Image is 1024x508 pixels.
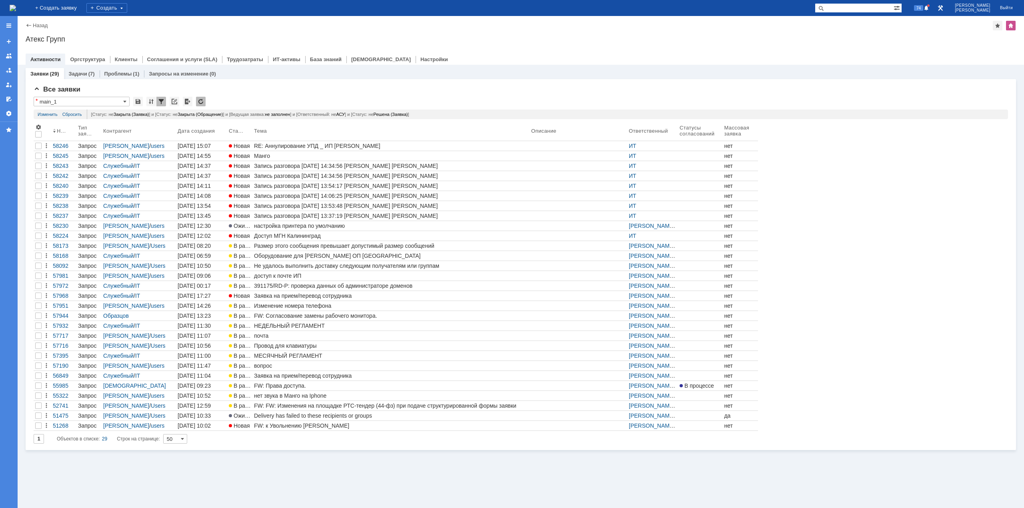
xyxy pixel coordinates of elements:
a: Создать заявку [2,35,15,48]
div: Запрос на обслуживание [78,263,100,269]
a: В работе [227,301,252,311]
a: IT [135,253,140,259]
div: настройка принтера по умолчанию [254,223,528,229]
div: Запись разговора [DATE] 13:54:17 [PERSON_NAME] [PERSON_NAME] [254,183,528,189]
a: 391175/RD-P: проверка данных об администраторе доменов [252,281,530,291]
div: 57968 [53,293,75,299]
a: Перейти на домашнюю страницу [10,5,16,11]
a: Проблемы [104,71,132,77]
a: Ожидает ответа контрагента [227,221,252,231]
a: нет [722,291,758,301]
a: Клиенты [115,56,138,62]
a: 58238 [51,201,76,211]
a: нет [722,201,758,211]
div: нет [724,153,756,159]
a: [DATE] 17:27 [176,291,227,301]
th: Тип заявки [76,122,102,141]
div: [DATE] 17:27 [178,293,211,299]
a: Служебный [103,293,134,299]
a: В работе [227,261,252,271]
a: ИТ [629,143,636,149]
div: доступ к почте ИП [254,273,528,279]
a: Служебный [103,213,134,219]
a: Настройки [2,107,15,120]
a: Запрос на обслуживание [76,241,102,251]
div: [DATE] 00:17 [178,283,211,289]
div: Доступ МГН Калининград [254,233,528,239]
div: 58246 [53,143,75,149]
a: [PERSON_NAME] [629,223,675,229]
a: 58245 [51,151,76,161]
a: IT [135,173,140,179]
a: 58168 [51,251,76,261]
a: ИТ [629,183,636,189]
a: В работе [227,281,252,291]
a: [DATE] 10:50 [176,261,227,271]
div: Ответственный [629,128,669,134]
a: [PERSON_NAME] [103,223,149,229]
a: ИТ-активы [273,56,300,62]
div: 58168 [53,253,75,259]
div: Контрагент [103,128,133,134]
a: users [151,143,164,149]
div: Тип заявки [78,125,94,137]
a: [DATE] 14:08 [176,191,227,201]
a: нет [722,231,758,241]
div: Запрос на обслуживание [78,143,100,149]
a: Оборудование для [PERSON_NAME] ОП [GEOGRAPHIC_DATA] [252,251,530,261]
a: [DATE] 13:54 [176,201,227,211]
a: Новая [227,141,252,151]
div: Обновлять список [196,97,206,106]
div: 58239 [53,193,75,199]
a: Users [151,263,166,269]
span: В работе [229,243,257,249]
div: 58092 [53,263,75,269]
a: [DATE] 08:20 [176,241,227,251]
a: [DATE] 13:45 [176,211,227,221]
a: нет [722,241,758,251]
a: Запрос на обслуживание [76,281,102,291]
div: Экспорт списка [183,97,192,106]
div: нет [724,293,756,299]
a: Трудозатраты [227,56,263,62]
div: [DATE] 09:06 [178,273,211,279]
a: нет [722,271,758,281]
a: [DEMOGRAPHIC_DATA] [351,56,411,62]
a: [DATE] 14:37 [176,171,227,181]
a: доступ к почте ИП [252,271,530,281]
a: настройка принтера по умолчанию [252,221,530,231]
span: Новая [229,163,250,169]
a: Запросы на изменение [149,71,208,77]
a: [PERSON_NAME] [103,143,149,149]
a: Доступ МГН Калининград [252,231,530,241]
a: Новая [227,231,252,241]
a: [DATE] 12:30 [176,221,227,231]
div: [DATE] 15:07 [178,143,211,149]
div: нет [724,283,756,289]
a: [DATE] 12:02 [176,231,227,241]
span: Новая [229,193,250,199]
a: Запрос на обслуживание [76,211,102,221]
span: Новая [229,153,250,159]
th: Тема [252,122,530,141]
a: Размер этого сообщения превышает допустимый размер сообщений [252,241,530,251]
div: 58245 [53,153,75,159]
a: нет [722,191,758,201]
a: Заявка на прием/перевод сотрудника [252,291,530,301]
div: Массовая заявка [724,125,750,137]
div: 57972 [53,283,75,289]
a: 58230 [51,221,76,231]
div: нет [724,253,756,259]
a: Запрос на обслуживание [76,231,102,241]
div: Изменить домашнюю страницу [1006,21,1016,30]
div: 58243 [53,163,75,169]
div: [DATE] 12:30 [178,223,211,229]
div: Запись разговора [DATE] 14:34:56 [PERSON_NAME] [PERSON_NAME] [254,173,528,179]
a: IT [135,183,140,189]
div: Запись разговора [DATE] 13:37:19 [PERSON_NAME] [PERSON_NAME] [254,213,528,219]
div: [DATE] 14:11 [178,183,211,189]
a: IT [135,203,140,209]
a: Запрос на обслуживание [76,251,102,261]
a: ИТ [629,213,636,219]
div: нет [724,173,756,179]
